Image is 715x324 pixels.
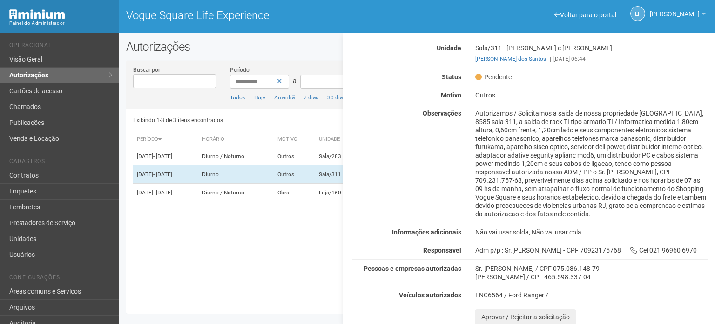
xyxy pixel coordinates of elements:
[274,184,315,202] td: Obra
[423,110,461,117] strong: Observações
[550,55,551,62] span: |
[133,147,198,165] td: [DATE]
[650,1,700,18] span: Letícia Florim
[293,77,297,84] span: a
[468,228,715,236] div: Não vai usar solda, Não vai usar cola
[364,265,461,272] strong: Pessoas e empresas autorizadas
[441,91,461,99] strong: Motivo
[475,264,708,273] div: Sr. [PERSON_NAME] / CPF 075.086.148-79
[437,44,461,52] strong: Unidade
[274,147,315,165] td: Outros
[9,42,112,52] li: Operacional
[274,165,315,184] td: Outros
[475,55,546,62] a: [PERSON_NAME] dos Santos
[198,132,274,147] th: Horário
[650,12,706,19] a: [PERSON_NAME]
[630,6,645,21] a: LF
[249,94,250,101] span: |
[133,132,198,147] th: Período
[133,165,198,184] td: [DATE]
[468,246,715,255] div: Adm p/p : Sr.[PERSON_NAME] - CPF 70923175768 Cel 021 96960 6970
[442,73,461,81] strong: Status
[475,55,708,63] div: [DATE] 06:44
[230,66,250,74] label: Período
[298,94,300,101] span: |
[399,291,461,299] strong: Veículos autorizados
[315,184,360,202] td: Loja/160
[198,147,274,165] td: Diurno / Noturno
[269,94,270,101] span: |
[468,109,715,218] div: Autorizamos / Solicitamos a saida de nossa propriedade [GEOGRAPHIC_DATA], 8585 sala 311, a saida ...
[198,184,274,202] td: Diurno / Noturno
[274,94,295,101] a: Amanhã
[133,66,160,74] label: Buscar por
[153,189,172,196] span: - [DATE]
[230,94,245,101] a: Todos
[392,228,461,236] strong: Informações adicionais
[153,171,172,178] span: - [DATE]
[133,113,414,127] div: Exibindo 1-3 de 3 itens encontrados
[468,91,715,99] div: Outros
[475,273,708,281] div: [PERSON_NAME] / CPF 465.598.337-04
[315,132,360,147] th: Unidade
[9,9,65,19] img: Minium
[304,94,318,101] a: 7 dias
[9,158,112,168] li: Cadastros
[153,153,172,159] span: - [DATE]
[327,94,345,101] a: 30 dias
[126,40,708,54] h2: Autorizações
[254,94,265,101] a: Hoje
[554,11,616,19] a: Voltar para o portal
[322,94,324,101] span: |
[475,291,708,299] div: LNC6564 / Ford Ranger /
[475,73,512,81] span: Pendente
[133,184,198,202] td: [DATE]
[315,147,360,165] td: Sala/283
[274,132,315,147] th: Motivo
[9,19,112,28] div: Painel do Administrador
[198,165,274,184] td: Diurno
[9,274,112,284] li: Configurações
[423,247,461,254] strong: Responsável
[468,44,715,63] div: Sala/311 - [PERSON_NAME] e [PERSON_NAME]
[126,9,410,21] h1: Vogue Square Life Experience
[315,165,360,184] td: Sala/311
